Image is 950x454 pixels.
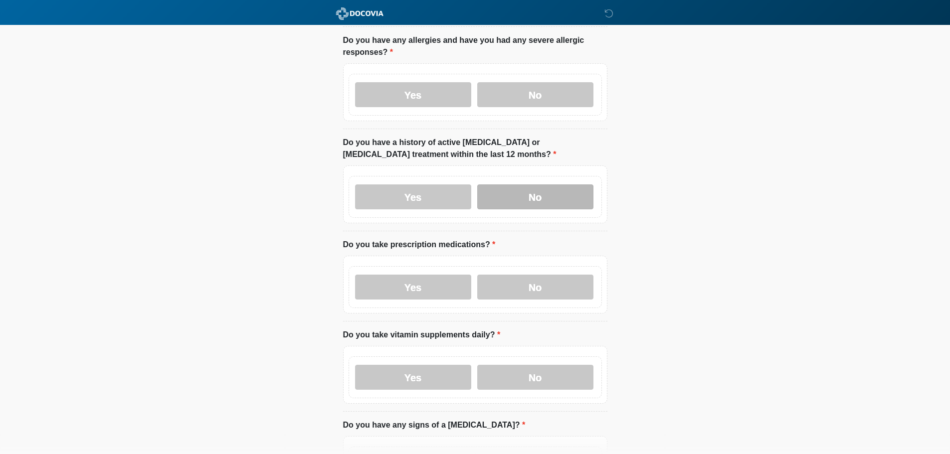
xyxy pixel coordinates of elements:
label: Do you have any signs of a [MEDICAL_DATA]? [343,419,526,431]
label: Yes [355,184,471,209]
label: Do you take vitamin supplements daily? [343,329,501,341]
label: Yes [355,82,471,107]
label: Do you have a history of active [MEDICAL_DATA] or [MEDICAL_DATA] treatment within the last 12 mon... [343,137,607,160]
img: ABC Med Spa- GFEase Logo [333,7,386,20]
label: No [477,82,593,107]
label: Yes [355,275,471,300]
label: No [477,365,593,390]
label: Yes [355,365,471,390]
label: No [477,275,593,300]
label: Do you have any allergies and have you had any severe allergic responses? [343,34,607,58]
label: Do you take prescription medications? [343,239,496,251]
label: No [477,184,593,209]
